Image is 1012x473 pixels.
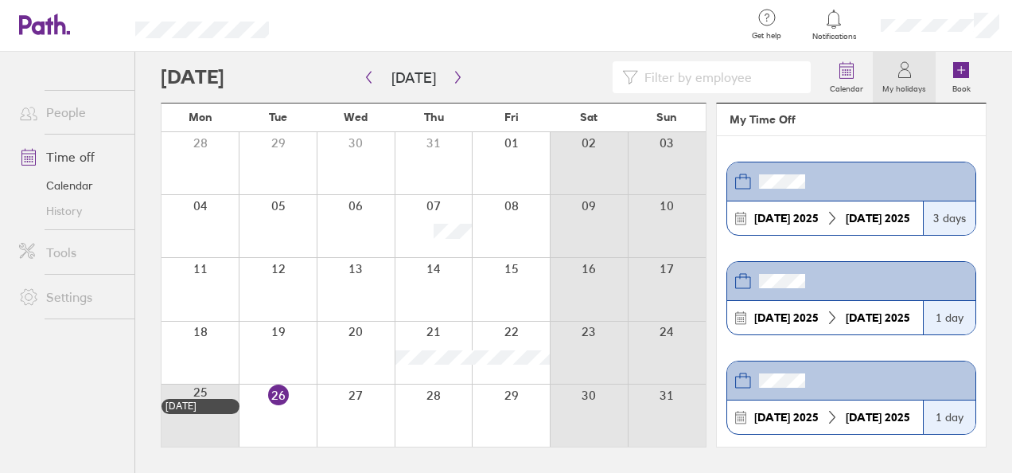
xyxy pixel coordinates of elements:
span: Get help [741,31,792,41]
span: Notifications [808,32,860,41]
span: Mon [189,111,212,123]
a: People [6,96,134,128]
a: My holidays [873,52,936,103]
strong: [DATE] [846,311,882,325]
label: Calendar [820,80,873,94]
div: [DATE] [165,401,235,412]
a: [DATE] 2025[DATE] 20251 day [726,261,976,335]
div: 2025 [748,411,825,424]
a: [DATE] 2025[DATE] 20253 days [726,162,976,236]
a: Settings [6,281,134,313]
a: Calendar [6,173,134,198]
a: Time off [6,141,134,173]
strong: [DATE] [846,211,882,225]
div: 2025 [839,411,917,424]
div: 3 days [923,201,975,235]
span: Fri [504,111,519,123]
label: My holidays [873,80,936,94]
strong: [DATE] [754,211,790,225]
div: 2025 [839,311,917,324]
input: Filter by employee [638,62,801,92]
strong: [DATE] [754,410,790,424]
div: 1 day [923,301,975,334]
div: 2025 [839,212,917,225]
a: Tools [6,236,134,268]
strong: [DATE] [846,410,882,424]
div: 2025 [748,311,825,324]
div: 1 day [923,401,975,434]
a: Book [936,52,987,103]
a: Notifications [808,8,860,41]
label: Book [943,80,980,94]
span: Thu [424,111,444,123]
a: History [6,198,134,224]
span: Wed [344,111,368,123]
header: My Time Off [717,104,986,136]
span: Sat [580,111,597,123]
a: [DATE] 2025[DATE] 20251 day [726,361,976,435]
strong: [DATE] [754,311,790,325]
span: Sun [656,111,677,123]
button: [DATE] [379,64,449,91]
div: 2025 [748,212,825,225]
span: Tue [269,111,287,123]
a: Calendar [820,52,873,103]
